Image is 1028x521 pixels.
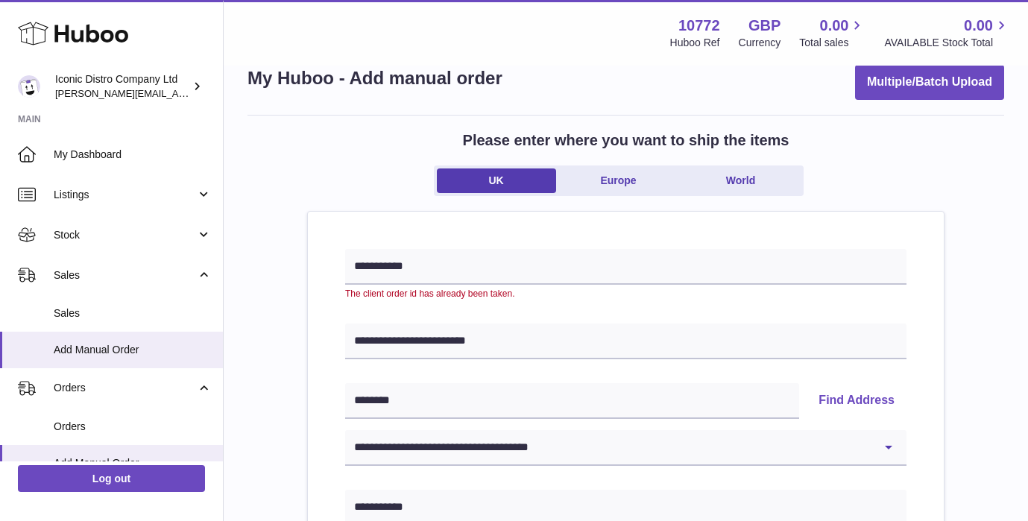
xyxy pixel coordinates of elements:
a: Log out [18,465,205,492]
span: Total sales [799,36,865,50]
img: paul@iconicdistro.com [18,75,40,98]
span: [PERSON_NAME][EMAIL_ADDRESS][DOMAIN_NAME] [55,87,299,99]
div: Currency [739,36,781,50]
a: UK [437,168,556,193]
span: Stock [54,228,196,242]
div: Huboo Ref [670,36,720,50]
span: Orders [54,381,196,395]
span: Add Manual Order [54,343,212,357]
h2: Please enter where you want to ship the items [463,130,789,151]
h1: My Huboo - Add manual order [247,66,502,90]
span: 0.00 [820,16,849,36]
strong: 10772 [678,16,720,36]
span: Listings [54,188,196,202]
a: Europe [559,168,678,193]
button: Find Address [807,383,906,419]
button: Multiple/Batch Upload [855,65,1004,100]
a: 0.00 Total sales [799,16,865,50]
span: Sales [54,306,212,321]
span: Add Manual Order [54,456,212,470]
span: Sales [54,268,196,282]
span: Orders [54,420,212,434]
span: 0.00 [964,16,993,36]
div: Iconic Distro Company Ltd [55,72,189,101]
a: 0.00 AVAILABLE Stock Total [884,16,1010,50]
span: My Dashboard [54,148,212,162]
a: World [681,168,801,193]
div: The client order id has already been taken. [345,288,906,300]
span: AVAILABLE Stock Total [884,36,1010,50]
strong: GBP [748,16,781,36]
